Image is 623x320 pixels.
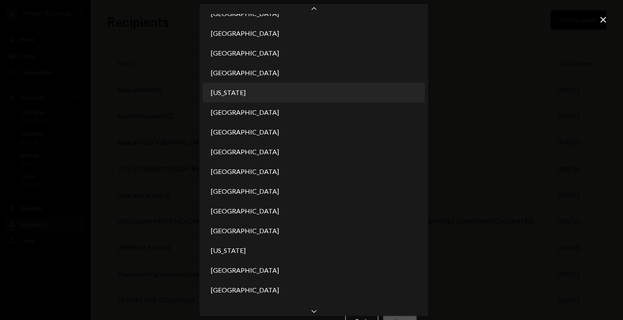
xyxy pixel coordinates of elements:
[211,206,279,216] span: [GEOGRAPHIC_DATA]
[211,285,279,295] span: [GEOGRAPHIC_DATA]
[211,147,279,157] span: [GEOGRAPHIC_DATA]
[211,88,246,97] span: [US_STATE]
[211,68,279,78] span: [GEOGRAPHIC_DATA]
[211,107,279,117] span: [GEOGRAPHIC_DATA]
[211,167,279,176] span: [GEOGRAPHIC_DATA]
[211,127,279,137] span: [GEOGRAPHIC_DATA]
[211,186,279,196] span: [GEOGRAPHIC_DATA]
[211,246,246,255] span: [US_STATE]
[211,265,279,275] span: [GEOGRAPHIC_DATA]
[211,28,279,38] span: [GEOGRAPHIC_DATA]
[211,226,279,236] span: [GEOGRAPHIC_DATA]
[211,305,279,315] span: [GEOGRAPHIC_DATA]
[211,48,279,58] span: [GEOGRAPHIC_DATA]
